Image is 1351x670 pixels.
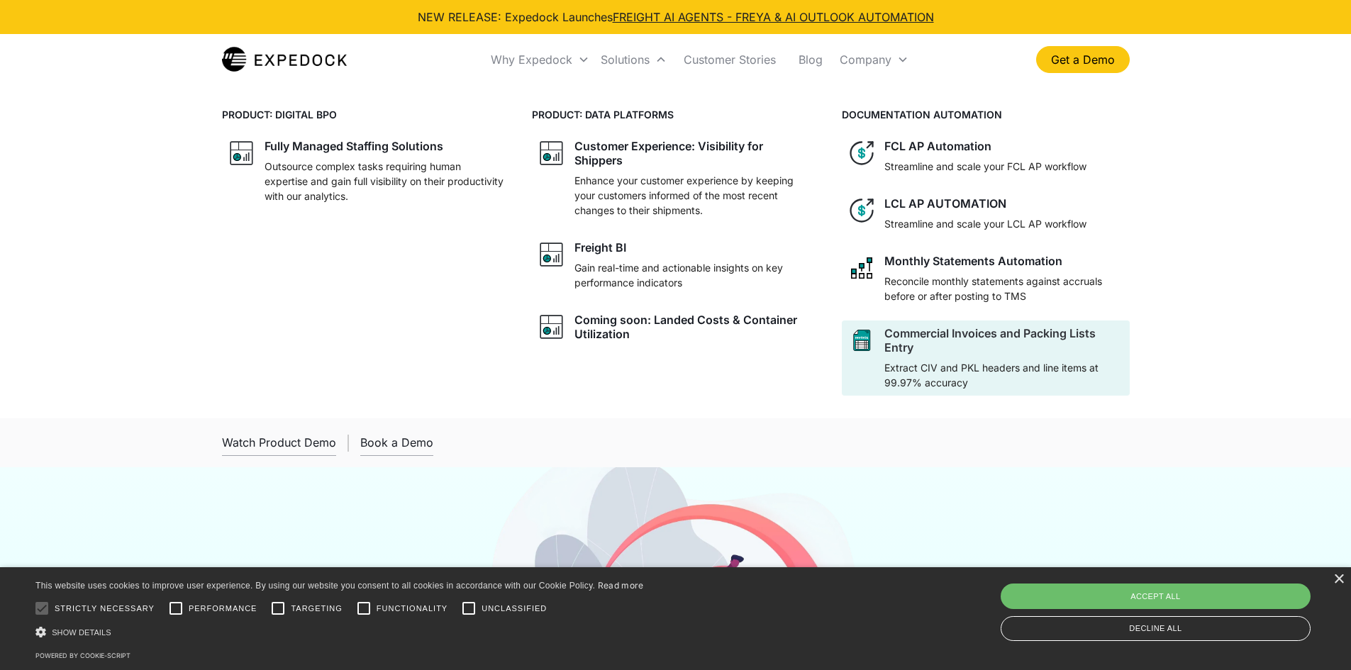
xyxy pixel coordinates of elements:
[222,107,509,122] h4: PRODUCT: DIGITAL BPO
[35,625,644,640] div: Show details
[884,254,1062,268] div: Monthly Statements Automation
[222,45,348,74] a: home
[189,603,257,615] span: Performance
[613,10,934,24] a: FREIGHT AI AGENTS - FREYA & AI OUTLOOK AUTOMATION
[265,159,504,203] p: Outsource complex tasks requiring human expertise and gain full visibility on their productivity ...
[840,52,891,67] div: Company
[595,35,672,84] div: Solutions
[222,430,336,456] a: open lightbox
[842,320,1129,396] a: sheet iconCommercial Invoices and Packing Lists EntryExtract CIV and PKL headers and line items a...
[598,580,644,591] a: Read more
[55,603,155,615] span: Strictly necessary
[538,139,566,167] img: graph icon
[884,274,1123,303] p: Reconcile monthly statements against accruals before or after posting to TMS
[847,196,876,225] img: dollar icon
[360,435,433,450] div: Book a Demo
[485,35,595,84] div: Why Expedock
[884,139,991,153] div: FCL AP Automation
[842,248,1129,309] a: network like iconMonthly Statements AutomationReconcile monthly statements against accruals befor...
[1036,46,1130,73] a: Get a Demo
[291,603,342,615] span: Targeting
[1280,602,1351,670] iframe: Chat Widget
[265,139,443,153] div: Fully Managed Staffing Solutions
[574,260,813,290] p: Gain real-time and actionable insights on key performance indicators
[532,107,819,122] h4: PRODUCT: DATA PLATFORMS
[222,45,348,74] img: Expedock Logo
[491,52,572,67] div: Why Expedock
[532,133,819,223] a: graph iconCustomer Experience: Visibility for ShippersEnhance your customer experience by keeping...
[52,628,111,637] span: Show details
[842,191,1129,237] a: dollar iconLCL AP AUTOMATIONStreamline and scale your LCL AP workflow
[1001,584,1311,609] div: Accept all
[482,603,547,615] span: Unclassified
[35,652,130,659] a: Powered by cookie-script
[834,35,914,84] div: Company
[538,240,566,269] img: graph icon
[360,430,433,456] a: Book a Demo
[574,313,813,341] div: Coming soon: Landed Costs & Container Utilization
[418,9,934,26] div: NEW RELEASE: Expedock Launches
[672,35,787,84] a: Customer Stories
[574,173,813,218] p: Enhance your customer experience by keeping your customers informed of the most recent changes to...
[377,603,447,615] span: Functionality
[847,139,876,167] img: dollar icon
[1001,616,1311,641] div: Decline all
[884,196,1006,211] div: LCL AP AUTOMATION
[538,313,566,341] img: graph icon
[532,307,819,347] a: graph iconComing soon: Landed Costs & Container Utilization
[847,326,876,354] img: sheet icon
[222,435,336,450] div: Watch Product Demo
[574,240,626,255] div: Freight BI
[842,107,1129,122] h4: DOCUMENTATION AUTOMATION
[842,133,1129,179] a: dollar iconFCL AP AutomationStreamline and scale your FCL AP workflow
[884,360,1123,390] p: Extract CIV and PKL headers and line items at 99.97% accuracy
[847,254,876,282] img: network like icon
[601,52,650,67] div: Solutions
[1333,574,1344,585] div: Close
[884,326,1123,354] div: Commercial Invoices and Packing Lists Entry
[884,216,1086,231] p: Streamline and scale your LCL AP workflow
[35,581,595,591] span: This website uses cookies to improve user experience. By using our website you consent to all coo...
[1280,602,1351,670] div: チャットウィジェット
[787,35,834,84] a: Blog
[222,133,509,209] a: graph iconFully Managed Staffing SolutionsOutsource complex tasks requiring human expertise and g...
[884,159,1086,174] p: Streamline and scale your FCL AP workflow
[228,139,256,167] img: graph icon
[532,235,819,296] a: graph iconFreight BIGain real-time and actionable insights on key performance indicators
[574,139,813,167] div: Customer Experience: Visibility for Shippers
